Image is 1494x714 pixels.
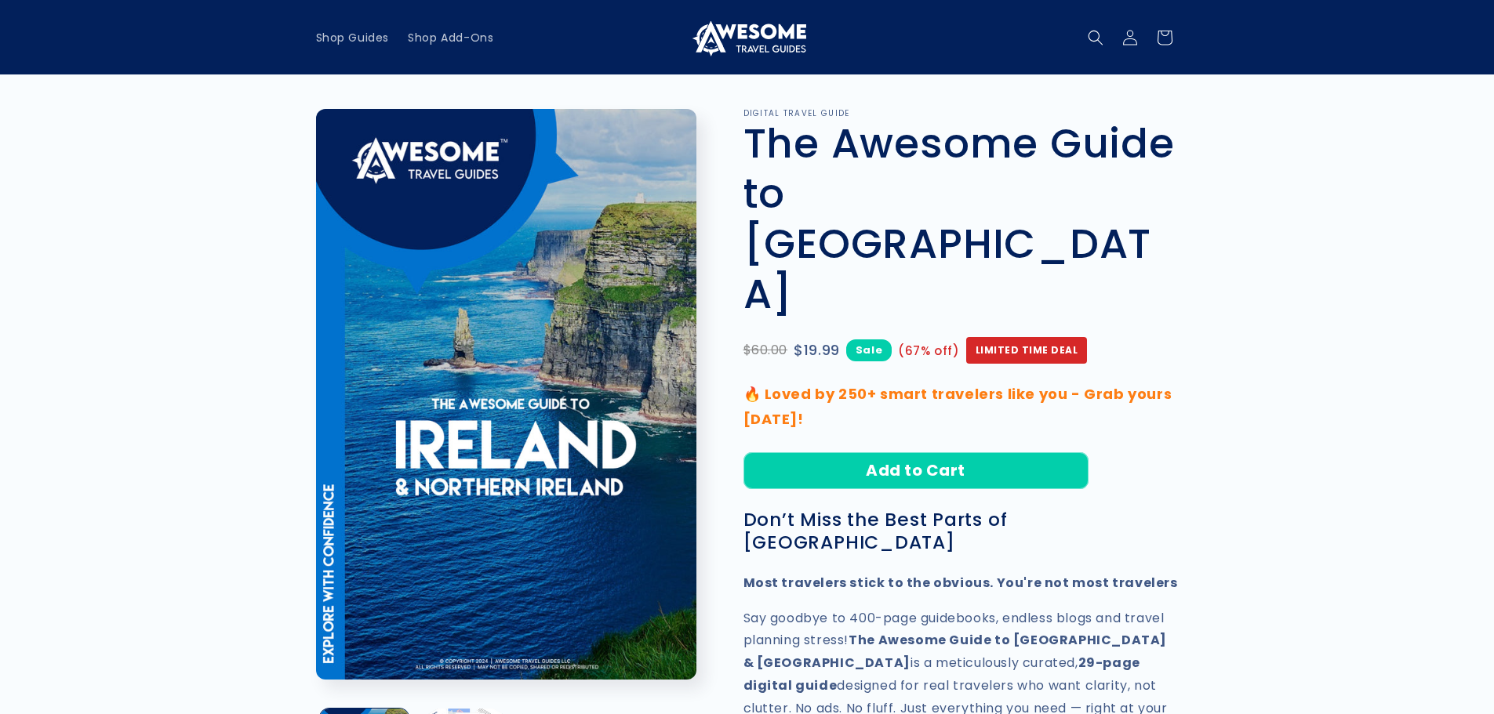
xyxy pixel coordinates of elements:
span: Sale [846,339,892,361]
a: Shop Add-Ons [398,21,503,54]
button: Add to Cart [743,452,1089,489]
strong: Most travelers stick to the obvious. You're not most travelers [743,574,1178,592]
a: Awesome Travel Guides [682,13,812,62]
strong: 29-page digital guide [743,654,1140,694]
span: Limited Time Deal [966,337,1088,364]
strong: The Awesome Guide to [GEOGRAPHIC_DATA] & [GEOGRAPHIC_DATA] [743,631,1167,672]
p: DIGITAL TRAVEL GUIDE [743,109,1179,118]
span: Shop Guides [316,31,390,45]
h3: Don’t Miss the Best Parts of [GEOGRAPHIC_DATA] [743,509,1179,554]
summary: Search [1078,20,1113,55]
p: 🔥 Loved by 250+ smart travelers like you - Grab yours [DATE]! [743,382,1179,433]
span: (67% off) [898,340,959,361]
span: $60.00 [743,339,788,362]
a: Shop Guides [307,21,399,54]
img: Awesome Travel Guides [689,19,806,56]
span: $19.99 [794,338,840,363]
h1: The Awesome Guide to [GEOGRAPHIC_DATA] [743,118,1179,319]
span: Shop Add-Ons [408,31,493,45]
